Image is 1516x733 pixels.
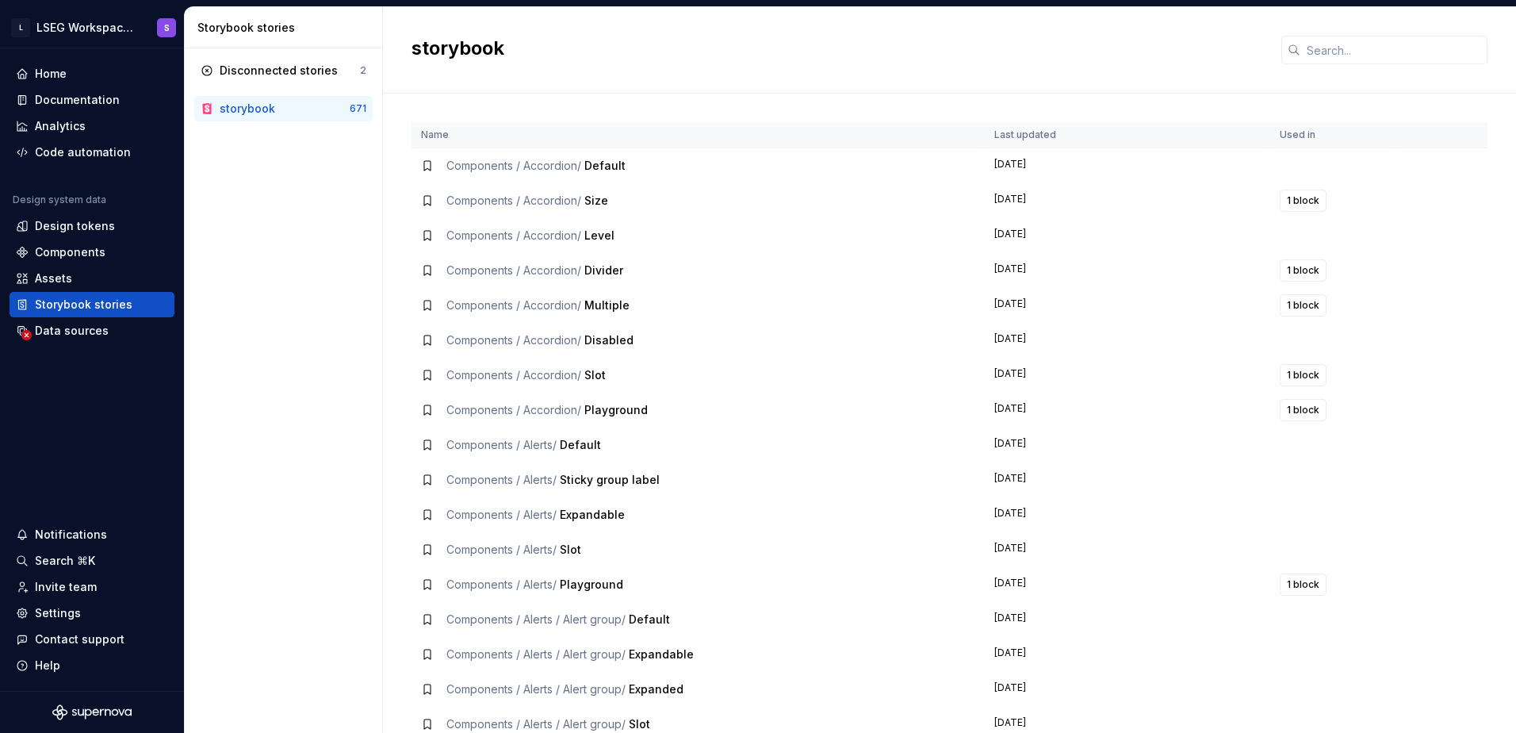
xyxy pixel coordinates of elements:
span: Components / Accordion / [446,403,581,416]
div: Contact support [35,631,124,647]
div: S [164,21,170,34]
a: Code automation [10,140,174,165]
span: Components / Accordion / [446,333,581,347]
button: 1 block [1280,574,1326,596]
a: Assets [10,266,174,291]
button: 1 block [1280,364,1326,386]
button: 1 block [1280,294,1326,317]
th: Name [412,122,985,148]
button: Contact support [10,627,174,652]
div: 2 [360,64,366,77]
td: [DATE] [985,497,1270,532]
div: Documentation [35,92,120,108]
span: Components / Alerts / [446,438,557,451]
div: Storybook stories [197,20,376,36]
div: Help [35,658,60,674]
a: Analytics [10,113,174,139]
span: Components / Alerts / Alert group / [446,717,626,731]
span: Playground [584,403,648,416]
div: Search ⌘K [35,553,95,569]
button: LLSEG Workspace Design SystemS [3,10,181,44]
span: Slot [584,368,606,382]
span: 1 block [1287,369,1319,382]
span: 1 block [1287,404,1319,416]
a: Documentation [10,87,174,113]
span: Default [584,159,626,172]
button: Search ⌘K [10,548,174,574]
span: Components / Accordion / [446,368,581,382]
td: [DATE] [985,183,1270,218]
div: L [11,18,30,37]
span: Slot [629,717,650,731]
input: Search... [1300,36,1487,64]
div: Data sources [35,323,109,339]
div: storybook [220,101,275,117]
span: 1 block [1287,194,1319,207]
button: 1 block [1280,259,1326,282]
span: Components / Accordion / [446,263,581,277]
th: Used in [1270,122,1394,148]
div: 671 [350,102,366,115]
span: Components / Alerts / [446,508,557,521]
button: 1 block [1280,399,1326,421]
div: Code automation [35,144,131,160]
a: Disconnected stories2 [194,58,373,83]
td: [DATE] [985,253,1270,288]
span: Expandable [629,647,694,661]
div: Disconnected stories [220,63,338,79]
td: [DATE] [985,637,1270,672]
svg: Supernova Logo [52,704,132,720]
span: 1 block [1287,578,1319,591]
td: [DATE] [985,602,1270,637]
span: Components / Alerts / Alert group / [446,612,626,626]
div: Design system data [13,194,106,206]
td: [DATE] [985,672,1270,707]
span: Playground [560,578,623,591]
a: Components [10,240,174,265]
span: Components / Alerts / [446,543,557,556]
div: Assets [35,271,72,286]
span: Divider [584,263,623,277]
div: Design tokens [35,218,115,234]
a: Data sources [10,318,174,343]
span: 1 block [1287,299,1319,312]
span: Size [584,194,608,207]
div: Analytics [35,118,86,134]
span: Level [584,228,614,242]
span: Expandable [560,508,625,521]
td: [DATE] [985,148,1270,184]
button: Help [10,653,174,678]
span: Default [629,612,670,626]
td: [DATE] [985,532,1270,567]
div: LSEG Workspace Design System [36,20,138,36]
span: Slot [560,543,581,556]
span: Components / Accordion / [446,298,581,312]
a: Design tokens [10,213,174,239]
td: [DATE] [985,218,1270,253]
span: Components / Alerts / [446,578,557,591]
td: [DATE] [985,323,1270,358]
td: [DATE] [985,393,1270,428]
span: Default [560,438,601,451]
td: [DATE] [985,428,1270,462]
span: Expanded [629,682,683,696]
span: Components / Alerts / Alert group / [446,682,626,696]
a: storybook671 [194,96,373,121]
th: Last updated [985,122,1270,148]
div: Components [35,244,105,260]
a: Settings [10,601,174,626]
div: Home [35,66,67,82]
a: Home [10,61,174,86]
td: [DATE] [985,567,1270,602]
a: Storybook stories [10,292,174,317]
span: Sticky group label [560,473,660,486]
button: 1 block [1280,190,1326,212]
div: Storybook stories [35,297,132,313]
button: Notifications [10,522,174,547]
h2: storybook [412,36,1262,61]
span: Disabled [584,333,634,347]
div: Notifications [35,527,107,543]
div: Invite team [35,579,97,595]
div: Settings [35,605,81,621]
